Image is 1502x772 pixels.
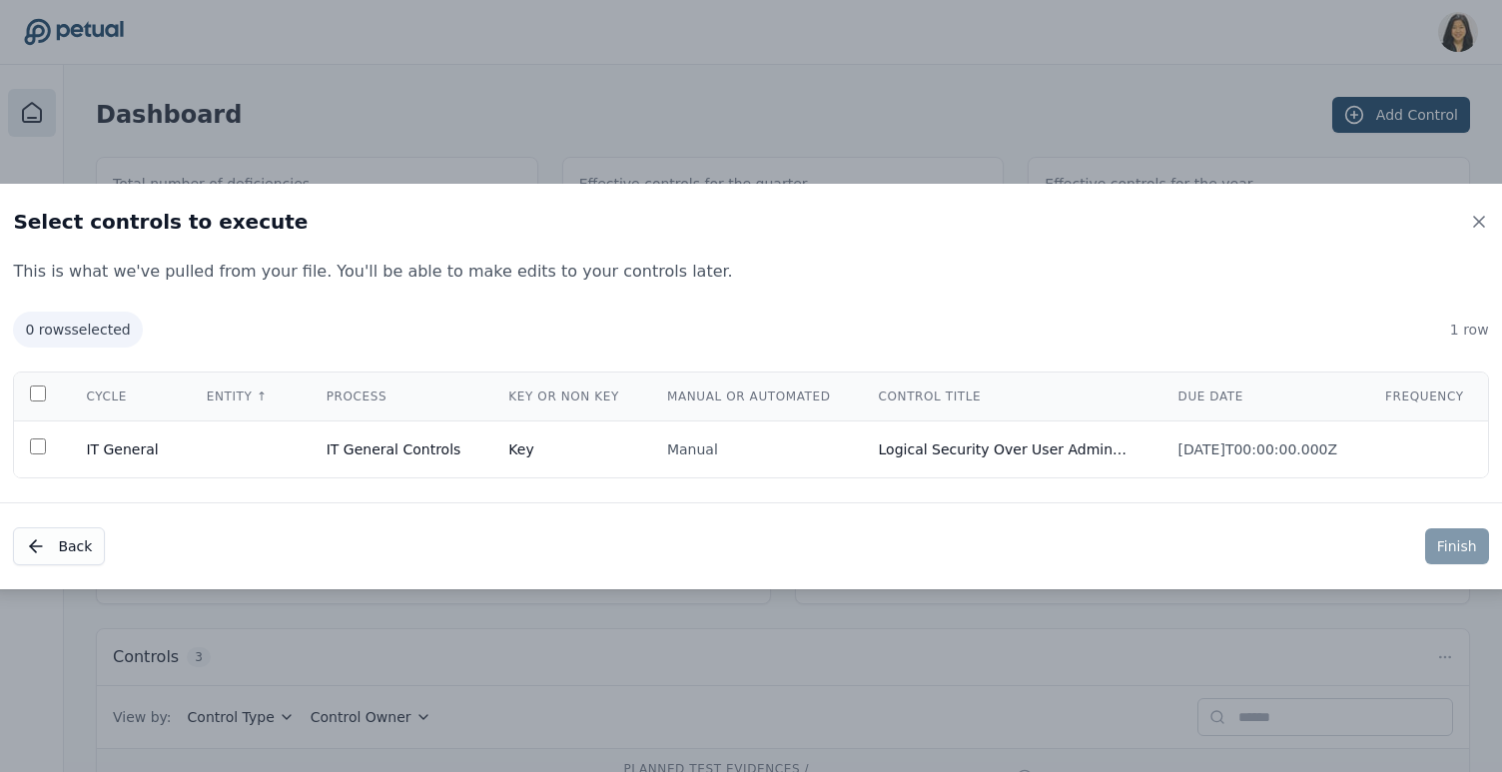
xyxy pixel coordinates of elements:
th: Due Date [1154,373,1362,421]
th: Entity ↑ [183,373,303,421]
td: Key [484,420,643,477]
th: Manual or Automated [643,373,855,421]
span: 0 rows selected [13,312,142,348]
td: [DATE]T00:00:00.000Z [1154,420,1362,477]
span: 1 row [1450,320,1489,340]
th: Control Title [855,373,1154,421]
th: Process [303,373,485,421]
th: Frequency [1361,373,1488,421]
td: IT General [62,420,182,477]
button: Back [13,527,105,565]
h2: Select controls to execute [13,208,308,236]
th: Cycle [62,373,182,421]
button: Finish [1425,528,1489,564]
th: Key or Non Key [484,373,643,421]
td: Manual [643,420,855,477]
td: IT General Controls [303,420,485,477]
td: Logical Security Over User Administration - NetSuite [855,420,1154,477]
